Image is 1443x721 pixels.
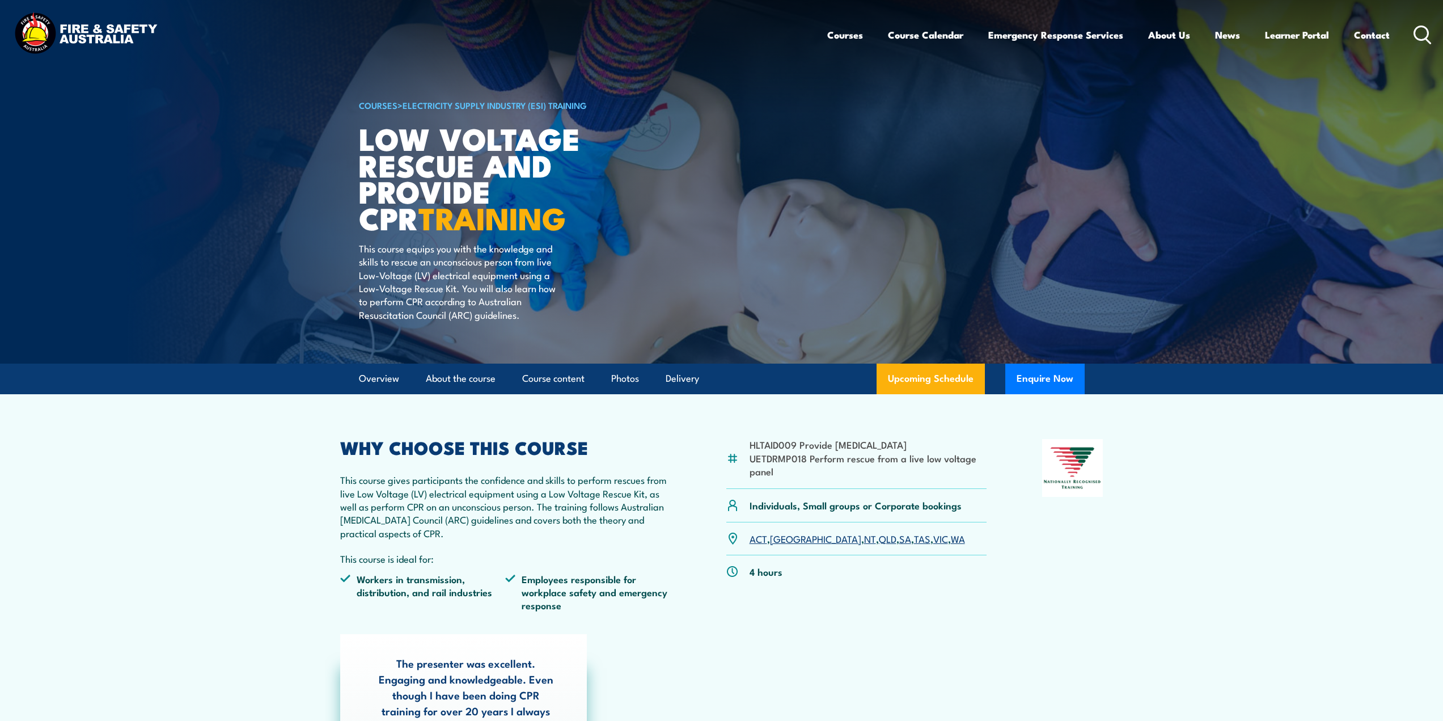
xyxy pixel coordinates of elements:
[359,98,639,112] h6: >
[899,532,911,545] a: SA
[340,552,671,565] p: This course is ideal for:
[879,532,896,545] a: QLD
[877,364,985,394] a: Upcoming Schedule
[750,499,962,512] p: Individuals, Small groups or Corporate bookings
[426,364,496,394] a: About the course
[1042,439,1103,497] img: Nationally Recognised Training logo.
[522,364,585,394] a: Course content
[827,20,863,50] a: Courses
[359,364,399,394] a: Overview
[1265,20,1329,50] a: Learner Portal
[340,439,671,455] h2: WHY CHOOSE THIS COURSE
[666,364,699,394] a: Delivery
[750,452,987,478] li: UETDRMP018 Perform rescue from a live low voltage panel
[750,532,767,545] a: ACT
[1005,364,1085,394] button: Enquire Now
[359,99,397,111] a: COURSES
[359,125,639,231] h1: Low Voltage Rescue and Provide CPR
[864,532,876,545] a: NT
[611,364,639,394] a: Photos
[770,532,861,545] a: [GEOGRAPHIC_DATA]
[1215,20,1240,50] a: News
[403,99,587,111] a: Electricity Supply Industry (ESI) Training
[1148,20,1190,50] a: About Us
[340,572,506,612] li: Workers in transmission, distribution, and rail industries
[505,572,671,612] li: Employees responsible for workplace safety and emergency response
[1354,20,1390,50] a: Contact
[933,532,948,545] a: VIC
[418,193,566,241] strong: TRAINING
[988,20,1123,50] a: Emergency Response Services
[750,532,965,545] p: , , , , , , ,
[888,20,963,50] a: Course Calendar
[951,532,965,545] a: WA
[750,565,782,578] p: 4 hours
[359,242,566,321] p: This course equips you with the knowledge and skills to rescue an unconscious person from live Lo...
[914,532,930,545] a: TAS
[750,438,987,451] li: HLTAID009 Provide [MEDICAL_DATA]
[340,473,671,539] p: This course gives participants the confidence and skills to perform rescues from live Low Voltage...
